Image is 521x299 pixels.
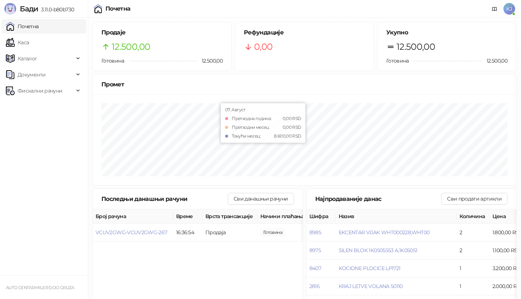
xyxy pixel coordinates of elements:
[336,209,457,224] th: Назив
[481,57,507,65] span: 12.500,00
[202,209,257,224] th: Врста трансакције
[202,224,257,242] td: Продаја
[197,57,223,65] span: 12.500,00
[339,229,430,236] button: EKCENTAR VIJAK WHT000228,WHT00
[309,283,320,289] button: 2816
[254,40,272,54] span: 0,00
[112,40,150,54] span: 12.500,00
[228,193,294,205] button: Сви данашњи рачуни
[339,247,417,254] button: SILEN BLOK 1K0505553 A,1K05051
[309,265,321,272] button: 8407
[6,35,29,50] a: Каса
[503,3,515,15] span: KJ
[173,224,202,242] td: 16:36:54
[309,247,321,254] button: 8975
[4,3,16,15] img: Logo
[457,209,490,224] th: Количина
[38,6,74,13] span: 3.11.0-b80b730
[93,209,173,224] th: Број рачуна
[18,51,37,66] span: Каталог
[101,28,223,37] h5: Продаје
[339,265,401,272] button: KOCIONE PLOCICE LP1721
[315,194,442,203] div: Најпродаваније данас
[441,193,507,205] button: Сви продати артикли
[457,224,490,242] td: 2
[101,80,507,89] div: Промет
[457,277,490,295] td: 1
[260,228,285,236] span: 12.500,00
[96,229,167,236] button: VCUV2GWG-VCUV2GWG-267
[397,40,435,54] span: 12.500,00
[105,6,131,12] div: Почетна
[101,57,124,64] span: Готовина
[257,209,331,224] th: Начини плаћања
[457,242,490,259] td: 2
[244,28,365,37] h5: Рефундације
[339,283,403,289] button: KRAJ LETVE VOLANA 50110
[457,259,490,277] td: 1
[173,209,202,224] th: Време
[309,229,321,236] button: 8985
[6,19,39,34] a: Почетна
[386,57,409,64] span: Готовина
[20,4,38,13] span: Бади
[6,285,74,290] small: AUTO CENTAR MILER DOO GRUZA
[18,83,62,98] span: Фискални рачуни
[386,28,507,37] h5: Укупно
[489,3,500,15] a: Документација
[101,194,228,203] div: Последњи данашњи рачуни
[18,67,45,82] span: Документи
[306,209,336,224] th: Шифра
